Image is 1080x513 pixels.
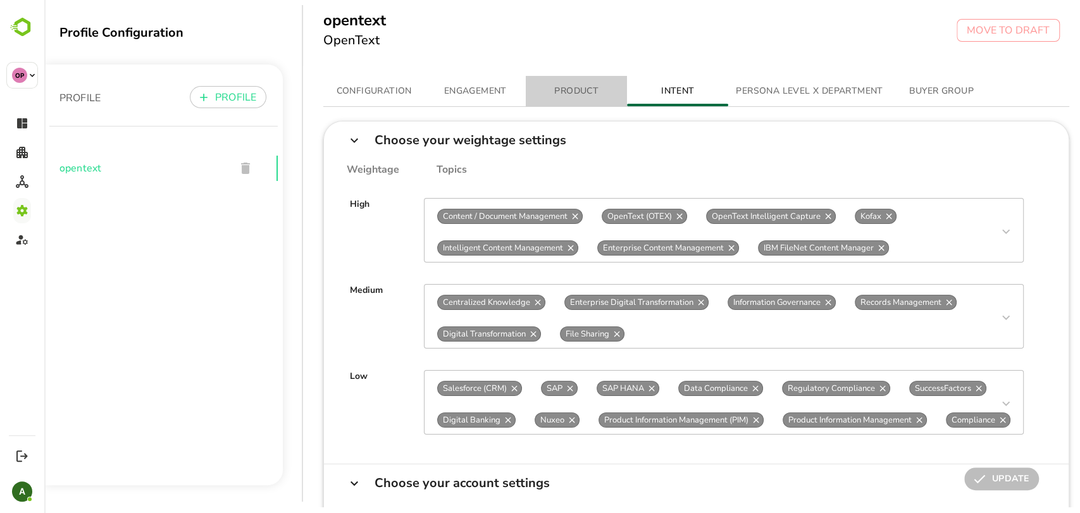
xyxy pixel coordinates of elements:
span: PERSONA LEVEL X DEPARTMENT [692,83,838,99]
div: Digital Banking [393,412,471,428]
span: Product Information Management [739,414,872,426]
button: Logout [13,447,30,464]
div: OP [12,68,27,83]
span: SAP [497,383,523,394]
div: SAP HANA [552,381,615,396]
div: Records Management [810,295,912,310]
span: INTENT [590,83,676,99]
button: MOVE TO DRAFT [912,19,1015,42]
div: Information Governance [683,295,791,310]
span: Content / Document Management [394,211,528,222]
div: Kofax [810,209,852,224]
div: SuccessFactors [865,381,942,396]
span: Compliance [902,414,956,426]
div: Choose your weightage settings [330,134,522,146]
div: Digital Transformation [393,326,497,342]
div: Compliance [902,412,966,428]
div: Regulatory Compliance [738,381,846,396]
div: A [12,481,32,502]
div: simple tabs [279,76,1025,106]
span: Salesforce (CRM) [394,383,468,394]
button: PROFILE [146,86,222,108]
div: Medium [306,284,338,349]
span: Information Governance [684,297,781,308]
h5: opentext [279,10,342,30]
div: Product Information Management [738,412,883,428]
div: Product Information Management (PIM) [554,412,719,428]
div: Intelligent Content Management [393,240,534,256]
span: Intelligent Content Management [394,242,524,254]
div: Profile Configuration [15,24,239,41]
span: SuccessFactors [866,383,932,394]
div: Enterprise Digital Transformation [520,295,664,310]
span: OpenText (OTEX) [558,211,633,222]
span: Enterprise Content Management [554,242,685,254]
div: Choose your account settings [280,464,1024,502]
span: Product Information Management (PIM) [555,414,709,426]
span: Enterprise Digital Transformation [521,297,654,308]
div: File Sharing [516,326,580,342]
span: SAP HANA [553,383,605,394]
div: Weightage [302,164,355,176]
span: Kofax [811,211,842,222]
div: Choose your weightage settings [280,121,1024,159]
div: Data Compliance [634,381,719,396]
img: BambooboxLogoMark.f1c84d78b4c51b1a7b5f700c9845e183.svg [6,15,39,39]
span: OpenText Intelligent Capture [662,211,781,222]
div: IBM FileNet Content Manager [714,240,845,256]
div: Nuxeo [490,412,535,428]
span: PRODUCT [489,83,575,99]
span: Data Compliance [635,383,709,394]
span: Regulatory Compliance [738,383,836,394]
span: BUYER GROUP [854,83,940,99]
div: OpenText (OTEX) [557,209,643,224]
div: Content / Document Management [393,209,538,224]
div: SAP [497,381,533,396]
span: CONFIGURATION [287,83,373,99]
div: Choose your account settings [330,477,506,489]
div: OpenText Intelligent Capture [662,209,791,224]
div: opentext [5,143,233,194]
span: Centralized Knowledge [394,297,491,308]
p: MOVE TO DRAFT [922,23,1005,38]
span: File Sharing [516,328,570,340]
div: Salesforce (CRM) [393,381,478,396]
div: Centralized Knowledge [393,295,501,310]
span: ENGAGEMENT [388,83,474,99]
p: PROFILE [171,90,212,105]
span: IBM FileNet Content Manager [714,242,835,254]
div: Topics [355,164,422,176]
div: Enterprise Content Management [553,240,695,256]
div: Low [306,370,323,435]
span: Nuxeo [491,414,525,426]
span: opentext [15,161,181,176]
span: Digital Banking [394,414,461,426]
p: PROFILE [15,90,56,106]
span: Digital Transformation [394,328,487,340]
h6: OpenText [279,30,342,51]
div: High [306,198,325,263]
span: Records Management [811,297,902,308]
